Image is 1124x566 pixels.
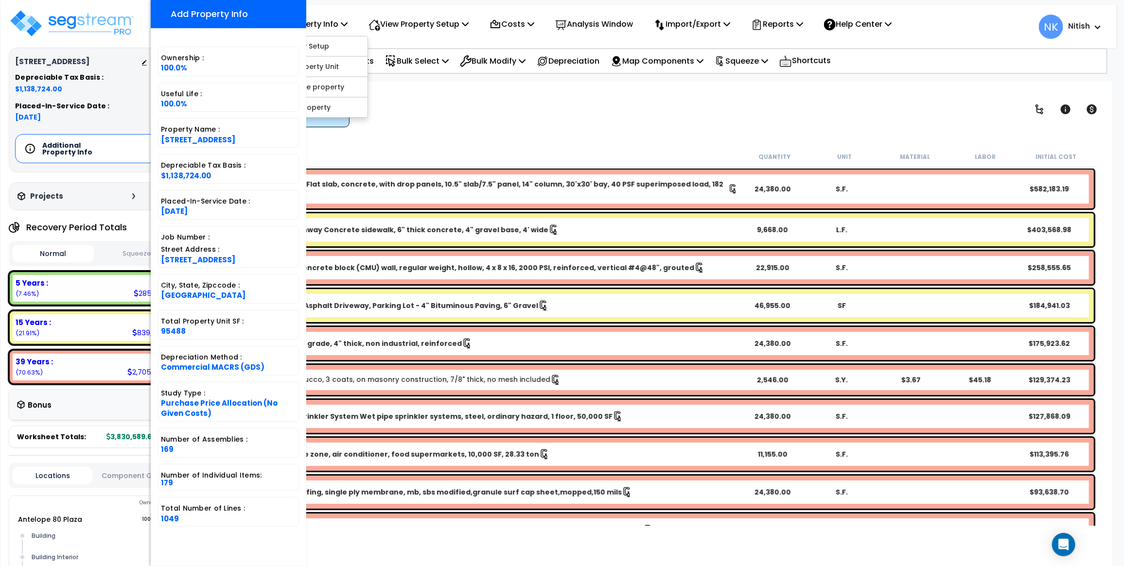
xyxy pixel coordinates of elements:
p: Analysis Window [555,17,633,31]
div: S.Y. [807,375,876,385]
div: Building Interior [29,551,165,563]
span: [GEOGRAPHIC_DATA] [161,290,246,300]
div: 285,741.72 [134,288,175,298]
b: Bldg Roof Structure Flat slab, concrete, with drop panels, 10.5" slab/7.5" panel, 14" column, 30'... [231,179,728,199]
button: Locations [13,467,92,484]
div: 11,155.00 [738,449,807,459]
small: (21.91%) [16,329,39,337]
a: Template property [271,77,368,97]
div: 46,955.00 [738,301,807,310]
a: Assembly Title [219,223,738,237]
a: Antelope 80 Plaza 100.0% [18,515,82,524]
div: S.F. [807,184,876,194]
div: S.F. [807,263,876,273]
button: Normal [13,245,94,262]
div: $113,395.76 [1015,449,1084,459]
div: $582,183.19 [1015,184,1084,194]
h5: Total Number of Lines : [161,505,296,512]
div: $175,923.62 [1015,339,1084,348]
b: 3,830,589.69 [106,432,156,442]
div: $127,868.09 [1015,412,1084,421]
a: Assembly Title [219,179,738,199]
div: $129,374.23 [1015,375,1084,385]
small: Labor [975,153,996,161]
p: Bulk Modify [460,54,526,68]
span: 1049 [161,514,179,524]
span: Worksheet Totals: [17,432,86,442]
div: S.F. [807,339,876,348]
a: Property Setup [271,36,368,56]
div: 24,380.00 [738,184,807,194]
h5: Additional Property Info [42,142,110,155]
a: Assembly Title [219,447,738,461]
b: 5 Years : [16,278,48,288]
div: V.L.F. [807,525,876,535]
p: Import/Export [654,17,730,31]
span: Commercial MACRS (GDS) [161,362,264,372]
div: L.F. [807,225,876,235]
div: $3.67 [876,375,945,385]
h5: Placed-In-Service Date : [161,198,296,205]
b: HVAC Rooftop, single zone, air conditioner, food supermarkets, 10,000 SF, 28.33 ton [231,449,539,459]
div: 2,546.00 [738,375,807,385]
h5: City, State, Zipccode : [161,282,296,289]
button: Component Groups [97,470,177,481]
b: Site Pedestrian Pathway Concrete sidewalk, 6" thick concrete, 4" gravel base, 4' wide [231,225,548,235]
h5: Street Address : [161,246,296,253]
span: [STREET_ADDRESS] [161,255,235,265]
small: (70.63%) [16,368,43,377]
span: [DATE] [15,112,175,122]
div: Shortcuts [774,49,836,73]
h3: Projects [30,191,63,201]
h4: Add Property Info [171,9,248,19]
h5: Depreciation Method : [161,354,296,361]
h5: Ownership : [161,54,296,62]
a: Assembly Title [219,261,738,274]
div: SF [807,301,876,310]
b: Fire Suppression Sprinkler System Wet pipe sprinkler systems, steel, ordinary hazard, 1 floor, 50... [231,412,613,421]
h5: Study Type : [161,390,296,397]
div: 839,472.26 [132,327,175,338]
b: Bldg CC Slab Slab on grade, 4" thick, non industrial, reinforced [231,339,462,348]
p: Shortcuts [779,54,831,68]
span: $1,138,724.00 [15,84,175,94]
p: Help Center [824,17,892,31]
h3: [STREET_ADDRESS] [15,57,89,67]
h5: Number of Individual Items: [161,472,296,487]
div: S.F. [807,412,876,421]
h5: Depreciable Tax Basis : [15,74,175,81]
p: Squeeze [715,54,768,68]
span: [STREET_ADDRESS] [161,135,235,145]
a: Assembly Title [219,337,738,350]
small: Unit [838,153,852,161]
div: 22,915.00 [738,263,807,273]
b: 15 Years : [16,317,51,327]
span: 100.0% [142,514,168,525]
small: Initial Cost [1036,153,1076,161]
div: $258,555.65 [1015,263,1084,273]
p: Depreciation [537,54,599,68]
b: Nitish [1068,21,1090,31]
a: Assembly Title [219,410,738,423]
p: Property Info [276,17,348,31]
p: Map Components [611,54,703,68]
span: [DATE] [161,206,188,216]
a: Add Property Unit [271,57,368,76]
h5: Property Name : [161,126,296,133]
button: Squeeze [96,245,177,262]
div: Ownership [29,497,181,509]
span: 100.0% [161,99,187,109]
span: NK [1039,15,1063,39]
a: Clone property [271,98,368,117]
p: Bulk Select [385,54,449,68]
span: 179 [161,478,174,488]
span: $1,138,724.00 [161,171,211,181]
a: Assembly Title [219,299,738,312]
div: Open Intercom Messenger [1052,533,1075,556]
div: 2,705,375.71 [127,367,175,377]
b: 39 Years : [16,357,53,367]
span: 100.0% [161,63,187,73]
h3: Bonus [28,401,52,410]
div: 783.00 [738,525,807,535]
div: 9,668.00 [738,225,807,235]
